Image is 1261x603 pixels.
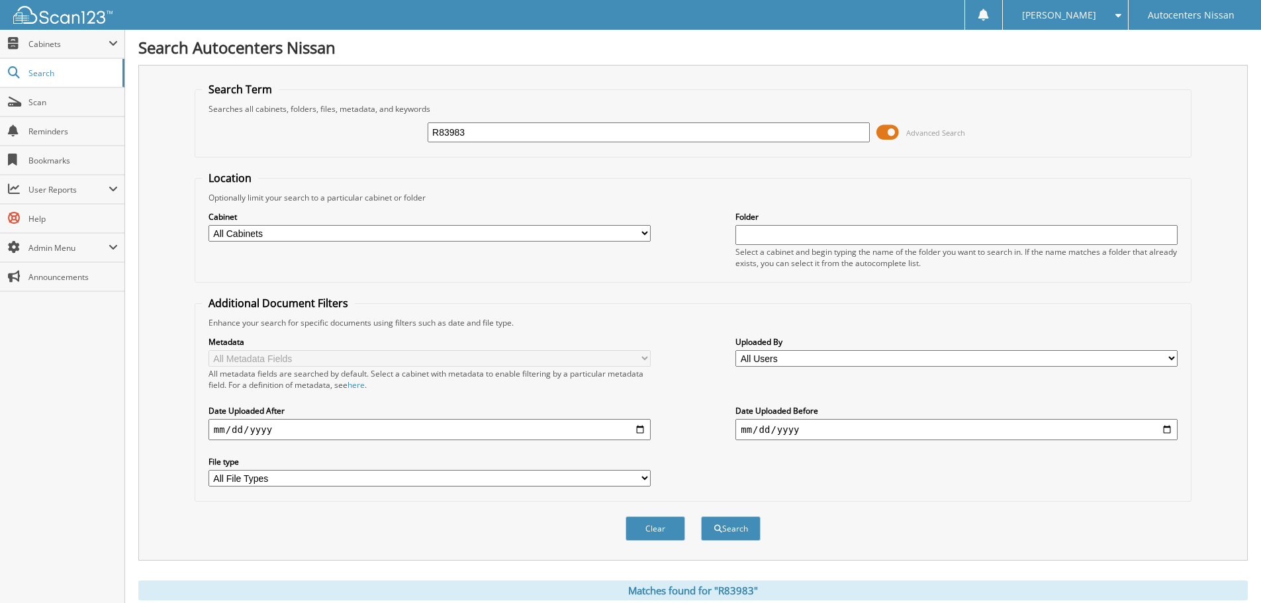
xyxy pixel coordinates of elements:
div: Enhance your search for specific documents using filters such as date and file type. [202,317,1184,328]
legend: Additional Document Filters [202,296,355,310]
span: [PERSON_NAME] [1022,11,1096,19]
img: scan123-logo-white.svg [13,6,113,24]
h1: Search Autocenters Nissan [138,36,1248,58]
label: Folder [735,211,1178,222]
span: User Reports [28,184,109,195]
span: Autocenters Nissan [1148,11,1235,19]
button: Search [701,516,761,541]
span: Search [28,68,116,79]
label: Date Uploaded After [209,405,651,416]
label: File type [209,456,651,467]
input: start [209,419,651,440]
label: Date Uploaded Before [735,405,1178,416]
div: Optionally limit your search to a particular cabinet or folder [202,192,1184,203]
input: end [735,419,1178,440]
div: All metadata fields are searched by default. Select a cabinet with metadata to enable filtering b... [209,368,651,391]
span: Cabinets [28,38,109,50]
label: Cabinet [209,211,651,222]
legend: Location [202,171,258,185]
span: Reminders [28,126,118,137]
span: Scan [28,97,118,108]
span: Announcements [28,271,118,283]
span: Advanced Search [906,128,965,138]
span: Bookmarks [28,155,118,166]
button: Clear [626,516,685,541]
label: Uploaded By [735,336,1178,348]
span: Admin Menu [28,242,109,254]
div: Matches found for "R83983" [138,580,1248,600]
div: Searches all cabinets, folders, files, metadata, and keywords [202,103,1184,115]
a: here [348,379,365,391]
legend: Search Term [202,82,279,97]
span: Help [28,213,118,224]
label: Metadata [209,336,651,348]
div: Select a cabinet and begin typing the name of the folder you want to search in. If the name match... [735,246,1178,269]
